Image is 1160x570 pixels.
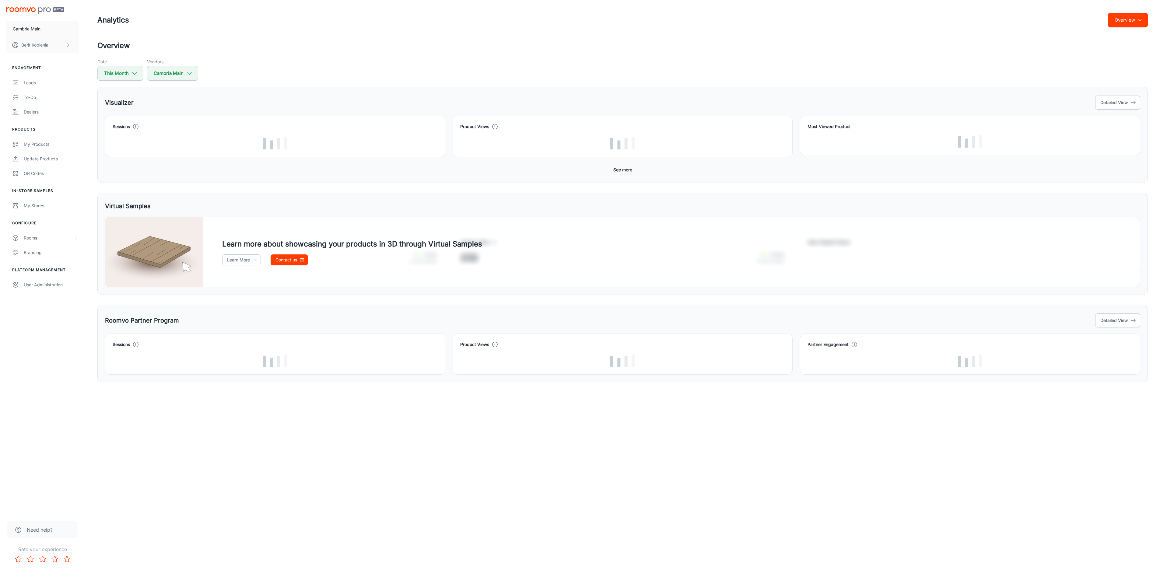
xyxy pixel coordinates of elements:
h4: Learn more about showcasing your products in 3D through Virtual Samples [222,239,482,250]
div: Branding [24,249,79,256]
button: Berit Kobienia [6,37,79,53]
h5: Date [97,58,143,65]
h4: Sessions [113,341,130,348]
button: Overview [1108,13,1148,27]
img: Loading [263,355,287,367]
div: To-do [24,94,79,101]
button: This Month [97,66,143,81]
div: Rooms [24,235,74,241]
p: Cambria Main [13,26,40,32]
div: QR Codes [24,170,79,177]
a: Learn More [222,254,261,265]
h4: Sessions [113,123,130,130]
h5: Roomvo Partner Program [105,316,179,325]
button: Cambria Main [6,21,79,37]
div: My Products [24,141,79,148]
button: Cambria Main [147,66,198,81]
button: Detailed View [1095,313,1140,327]
img: Roomvo PRO Beta [6,7,64,14]
a: Contact us [271,254,308,265]
div: Dealers [24,109,79,115]
h4: Most Viewed Product [808,123,1133,130]
p: Berit Kobienia [21,42,48,48]
h2: Overview [97,40,1148,51]
div: Update Products [24,156,79,162]
h5: Vendors [147,58,198,65]
img: Loading [958,135,982,148]
h4: Product Views [460,123,489,130]
img: Loading [263,137,287,149]
img: Loading [610,355,635,367]
h5: Virtual Samples [105,201,151,211]
div: My Stores [24,202,79,209]
img: Loading [958,355,982,367]
button: Detailed View [1095,96,1140,110]
img: Loading [610,137,635,149]
h4: Product Views [460,341,489,348]
h5: Visualizer [105,98,134,107]
div: User Administration [24,282,79,288]
div: Leads [24,79,79,86]
h4: Partner Engagement [808,341,849,348]
button: See more [611,164,635,175]
h1: Analytics [97,15,129,26]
